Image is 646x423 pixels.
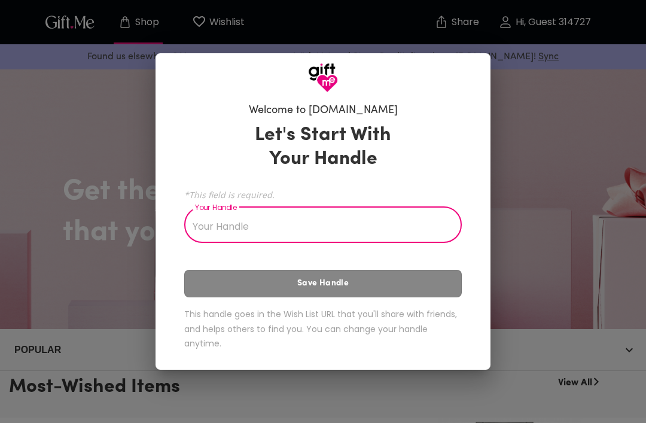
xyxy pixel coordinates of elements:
h3: Let's Start With Your Handle [240,123,406,171]
img: GiftMe Logo [308,63,338,93]
input: Your Handle [184,209,449,243]
h6: This handle goes in the Wish List URL that you'll share with friends, and helps others to find yo... [184,307,462,351]
span: *This field is required. [184,189,462,200]
h6: Welcome to [DOMAIN_NAME] [249,104,398,118]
